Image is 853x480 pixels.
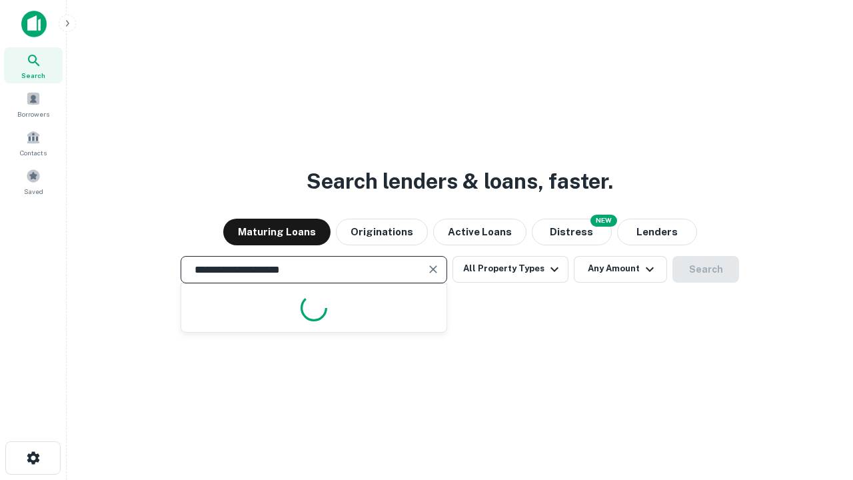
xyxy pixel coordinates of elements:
span: Saved [24,186,43,197]
button: Search distressed loans with lien and other non-mortgage details. [532,219,612,245]
button: Clear [424,260,442,279]
a: Contacts [4,125,63,161]
span: Contacts [20,147,47,158]
a: Search [4,47,63,83]
iframe: Chat Widget [786,373,853,437]
h3: Search lenders & loans, faster. [307,165,613,197]
span: Borrowers [17,109,49,119]
img: capitalize-icon.png [21,11,47,37]
div: NEW [590,215,617,227]
button: Maturing Loans [223,219,331,245]
span: Search [21,70,45,81]
button: Originations [336,219,428,245]
a: Saved [4,163,63,199]
a: Borrowers [4,86,63,122]
button: Active Loans [433,219,526,245]
button: All Property Types [452,256,568,283]
button: Any Amount [574,256,667,283]
button: Lenders [617,219,697,245]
